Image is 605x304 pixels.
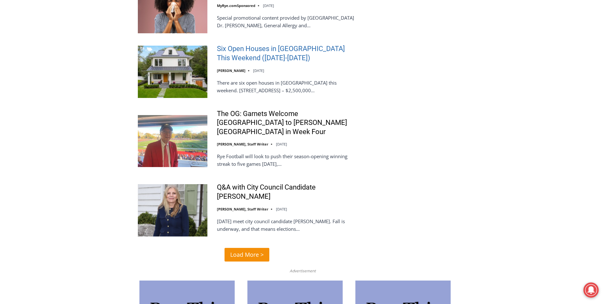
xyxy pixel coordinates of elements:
span: Advertisement [283,268,322,274]
a: Six Open Houses in [GEOGRAPHIC_DATA] This Weekend ([DATE]-[DATE]) [217,44,356,62]
img: Six Open Houses in Rye This Weekend (October 4-5) [138,46,207,98]
img: The OG: Garnets Welcome Yorktown to Nugent Stadium in Week Four [138,115,207,167]
div: 6 [74,54,77,60]
div: / [71,54,73,60]
div: 5 [67,54,70,60]
a: [PERSON_NAME], Staff Writer [217,142,268,146]
div: "At the 10am stand-up meeting, each intern gets a chance to take [PERSON_NAME] and the other inte... [160,0,300,61]
a: [PERSON_NAME], Staff Writer [217,207,268,211]
time: [DATE] [253,68,264,73]
a: Intern @ [DOMAIN_NAME] [153,61,308,79]
time: [DATE] [276,142,287,146]
img: Q&A with City Council Candidate Maria Tufvesson Shuck [138,184,207,236]
a: Load More > [225,248,269,262]
time: [DATE] [263,3,274,8]
p: There are six open houses in [GEOGRAPHIC_DATA] this weekend. [STREET_ADDRESS] – $2,500,000… [217,79,356,94]
span: Load More > [230,250,264,259]
div: unique DIY crafts [67,19,92,52]
a: MyRye.comSponsored [217,3,255,8]
a: The OG: Garnets Welcome [GEOGRAPHIC_DATA] to [PERSON_NAME][GEOGRAPHIC_DATA] in Week Four [217,109,356,137]
a: [PERSON_NAME] [217,68,245,73]
p: Rye Football will look to push their season-opening winning streak to five games [DATE],… [217,152,356,168]
p: Special promotional content provided by [GEOGRAPHIC_DATA] Dr. [PERSON_NAME], General Allergy and… [217,14,356,29]
a: Q&A with City Council Candidate [PERSON_NAME] [217,183,356,201]
h4: [PERSON_NAME] Read Sanctuary Fall Fest: [DATE] [5,64,84,78]
p: [DATE] meet city council candidate [PERSON_NAME]. Fall is underway, and that means elections… [217,217,356,233]
a: [PERSON_NAME] Read Sanctuary Fall Fest: [DATE] [0,63,95,79]
time: [DATE] [276,207,287,211]
span: Intern @ [DOMAIN_NAME] [166,63,294,77]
